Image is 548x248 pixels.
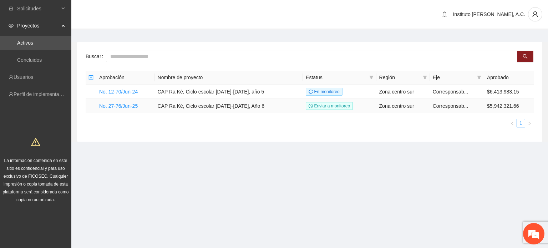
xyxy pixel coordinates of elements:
span: minus-square [88,75,93,80]
button: right [525,119,534,127]
span: Corresponsab... [433,89,468,95]
a: No. 27-76/Jun-25 [99,103,138,109]
th: Aprobado [484,71,534,85]
span: Región [379,74,420,81]
a: 1 [517,119,525,127]
li: 1 [517,119,525,127]
td: CAP Ra Ké, Ciclo escolar [DATE]-[DATE], Año 6 [155,99,303,113]
a: Usuarios [14,74,33,80]
td: $6,413,983.15 [484,85,534,99]
span: user [528,11,542,17]
span: filter [421,72,428,83]
span: bell [439,11,450,17]
button: user [528,7,542,21]
span: Instituto [PERSON_NAME], A.C. [453,11,525,17]
span: left [510,121,514,126]
label: Buscar [86,51,106,62]
span: eye [9,23,14,28]
th: Nombre de proyecto [155,71,303,85]
span: La información contenida en este sitio es confidencial y para uso exclusivo de FICOSEC. Cualquier... [3,158,69,202]
span: Proyectos [17,19,59,33]
a: No. 12-70/Jun-24 [99,89,138,95]
td: $5,942,321.66 [484,99,534,113]
span: filter [476,72,483,83]
span: Enviar a monitoreo [306,102,353,110]
span: filter [423,75,427,80]
span: filter [477,75,481,80]
span: Eje [433,74,474,81]
span: right [527,121,532,126]
button: bell [439,9,450,20]
a: Concluidos [17,57,42,63]
span: Estatus [306,74,366,81]
span: Solicitudes [17,1,59,16]
span: sync [309,90,313,94]
li: Next Page [525,119,534,127]
a: Activos [17,40,33,46]
button: left [508,119,517,127]
span: Corresponsab... [433,103,468,109]
span: filter [368,72,375,83]
span: En monitoreo [306,88,342,96]
td: CAP Ra Ké, Ciclo escolar [DATE]-[DATE], año 5 [155,85,303,99]
span: filter [369,75,374,80]
span: warning [31,137,40,147]
span: clock-circle [309,104,313,108]
button: search [517,51,533,62]
td: Zona centro sur [376,85,430,99]
th: Aprobación [96,71,155,85]
span: search [523,54,528,60]
span: inbox [9,6,14,11]
li: Previous Page [508,119,517,127]
a: Perfil de implementadora [14,91,69,97]
td: Zona centro sur [376,99,430,113]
